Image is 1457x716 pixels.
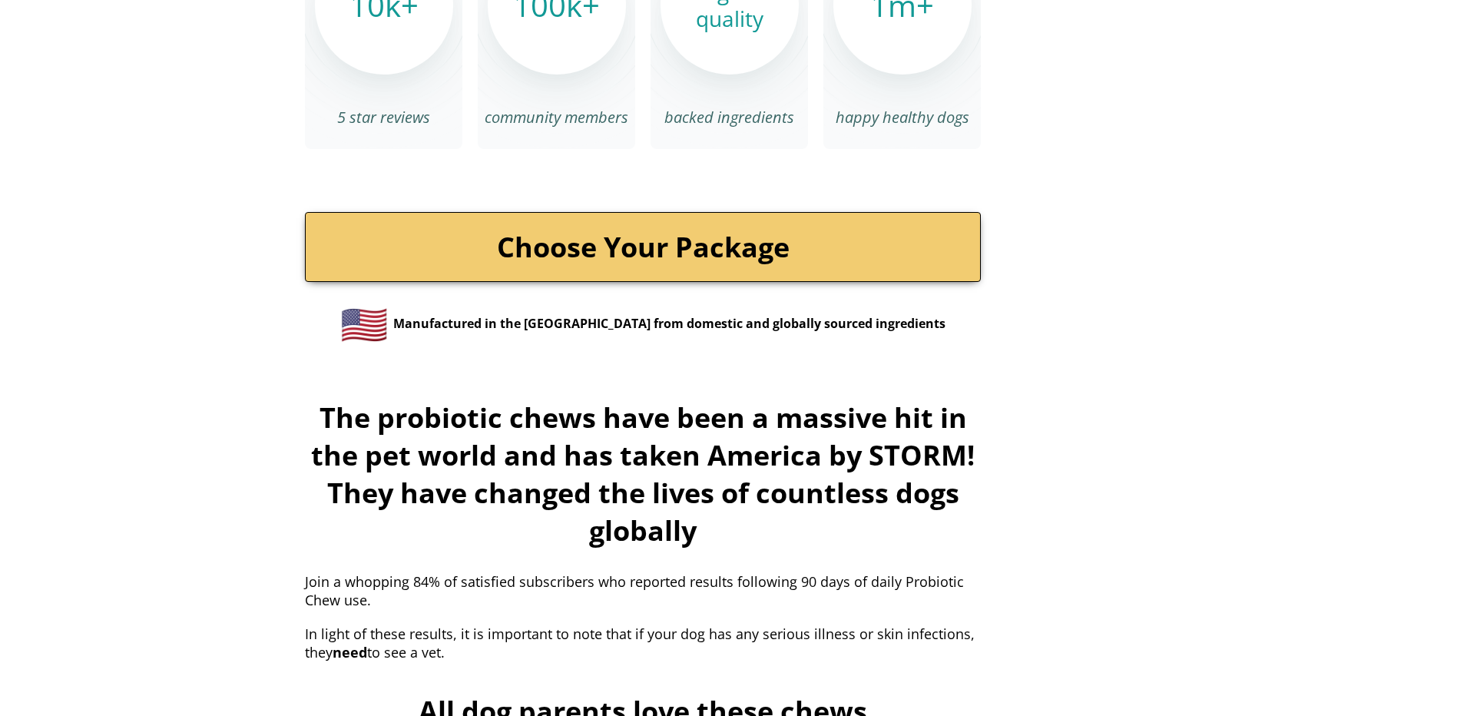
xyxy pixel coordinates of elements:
[340,297,388,350] span: 🇺🇸
[664,107,794,128] span: backed ingredients
[305,625,981,661] p: In light of these results, it is important to note that if your dog has any serious illness or sk...
[333,643,367,661] b: need
[305,399,981,549] h2: The probiotic chews have been a massive hit in the pet world and has taken America by STORM! They...
[305,572,981,609] p: Join a whopping 84% of satisfied subscribers who reported results following 90 days of daily Prob...
[485,107,628,128] span: community members
[337,107,430,128] span: 5 star reviews
[836,107,969,128] span: happy healthy dogs
[393,315,945,332] span: Manufactured in the [GEOGRAPHIC_DATA] from domestic and globally sourced ingredients
[305,212,981,282] a: Choose Your Package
